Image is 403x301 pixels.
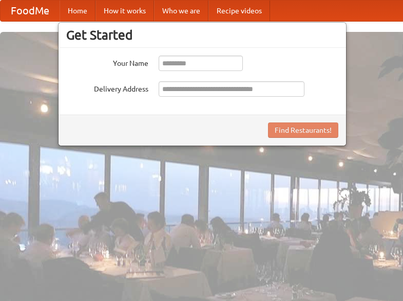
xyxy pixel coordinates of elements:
[60,1,95,21] a: Home
[66,56,148,68] label: Your Name
[66,27,338,43] h3: Get Started
[1,1,60,21] a: FoodMe
[66,81,148,94] label: Delivery Address
[268,122,338,138] button: Find Restaurants!
[154,1,208,21] a: Who we are
[95,1,154,21] a: How it works
[208,1,270,21] a: Recipe videos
